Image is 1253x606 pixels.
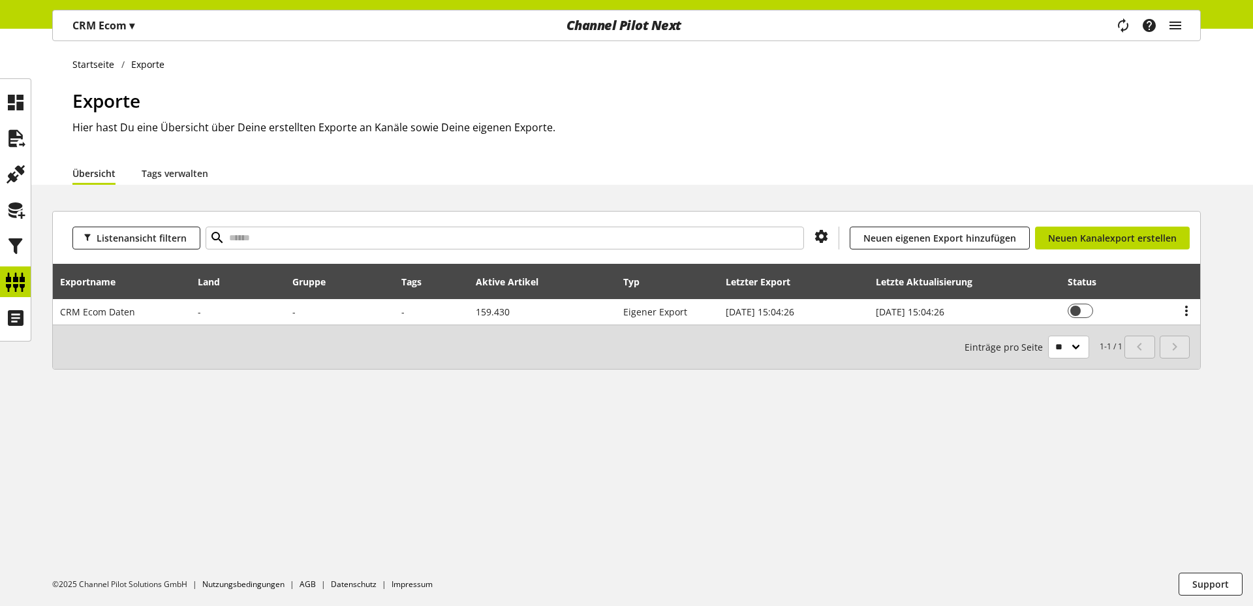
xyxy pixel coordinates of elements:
[72,18,134,33] p: CRM Ecom
[198,306,201,318] span: -
[52,10,1201,41] nav: main navigation
[965,336,1122,359] small: 1-1 / 1
[965,340,1048,354] span: Einträge pro Seite
[863,231,1016,245] span: Neuen eigenen Export hinzufügen
[1035,227,1190,249] a: Neuen Kanalexport erstellen
[142,167,208,180] a: Tags verwalten
[198,275,233,289] div: Land
[72,120,1201,135] h2: Hier hast Du eine Übersicht über Deine erstellten Exporte an Kanäle sowie Deine eigenen Exporte.
[623,275,653,289] div: Typ
[72,88,140,113] span: Exporte
[392,579,433,590] a: Impressum
[476,306,510,318] span: 159.430
[60,306,135,318] span: CRM Ecom Daten
[1179,573,1243,596] button: Support
[401,275,422,289] div: Tags
[726,275,803,289] div: Letzter Export
[202,579,285,590] a: Nutzungsbedingungen
[129,18,134,33] span: ▾
[52,579,202,590] li: ©2025 Channel Pilot Solutions GmbH
[850,227,1030,249] a: Neuen eigenen Export hinzufügen
[876,275,985,289] div: Letzte Aktualisierung
[623,306,687,318] span: Eigener Export
[292,275,339,289] div: Gruppe
[1192,577,1229,591] span: Support
[476,275,551,289] div: Aktive Artikel
[876,306,944,318] span: [DATE] 15:04:26
[401,306,405,318] span: -
[60,275,129,289] div: Exportname
[72,227,200,249] button: Listenansicht filtern
[97,231,187,245] span: Listenansicht filtern
[726,306,794,318] span: [DATE] 15:04:26
[72,167,116,180] a: Übersicht
[72,57,121,71] a: Startseite
[331,579,377,590] a: Datenschutz
[300,579,316,590] a: AGB
[1048,231,1177,245] span: Neuen Kanalexport erstellen
[1068,275,1109,289] div: Status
